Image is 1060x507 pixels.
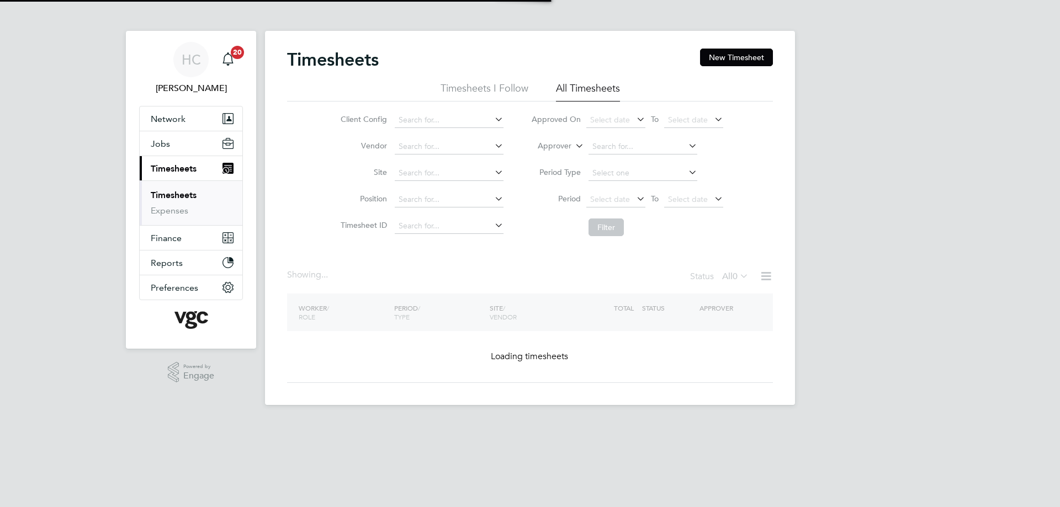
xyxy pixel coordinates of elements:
[183,371,214,381] span: Engage
[733,271,738,282] span: 0
[531,114,581,124] label: Approved On
[140,131,242,156] button: Jobs
[287,269,330,281] div: Showing
[395,218,504,234] input: Search for...
[395,113,504,128] input: Search for...
[531,194,581,204] label: Period
[217,42,239,77] a: 20
[140,156,242,180] button: Timesheets
[151,190,197,200] a: Timesheets
[590,115,630,125] span: Select date
[395,192,504,207] input: Search for...
[590,194,630,204] span: Select date
[522,141,571,152] label: Approver
[668,115,708,125] span: Select date
[139,82,243,95] span: Heena Chatrath
[589,166,697,181] input: Select one
[139,42,243,95] a: HC[PERSON_NAME]
[151,205,188,216] a: Expenses
[700,49,773,66] button: New Timesheet
[231,46,244,59] span: 20
[126,31,256,349] nav: Main navigation
[140,250,242,275] button: Reports
[589,139,697,154] input: Search for...
[140,106,242,131] button: Network
[139,311,243,329] a: Go to home page
[174,311,208,329] img: vgcgroup-logo-retina.png
[531,167,581,177] label: Period Type
[337,194,387,204] label: Position
[287,49,379,71] h2: Timesheets
[151,114,185,124] span: Network
[168,362,215,383] a: Powered byEngage
[151,258,183,268] span: Reports
[151,163,197,174] span: Timesheets
[589,218,624,236] button: Filter
[151,233,182,243] span: Finance
[668,194,708,204] span: Select date
[337,220,387,230] label: Timesheet ID
[556,82,620,102] li: All Timesheets
[151,138,170,149] span: Jobs
[690,269,751,285] div: Status
[140,226,242,250] button: Finance
[337,141,387,151] label: Vendor
[140,275,242,300] button: Preferences
[648,191,662,206] span: To
[183,362,214,371] span: Powered by
[395,139,504,154] input: Search for...
[140,180,242,225] div: Timesheets
[337,167,387,177] label: Site
[395,166,504,181] input: Search for...
[648,112,662,126] span: To
[182,52,201,67] span: HC
[337,114,387,124] label: Client Config
[151,282,198,293] span: Preferences
[441,82,528,102] li: Timesheets I Follow
[722,271,749,282] label: All
[321,269,328,280] span: ...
